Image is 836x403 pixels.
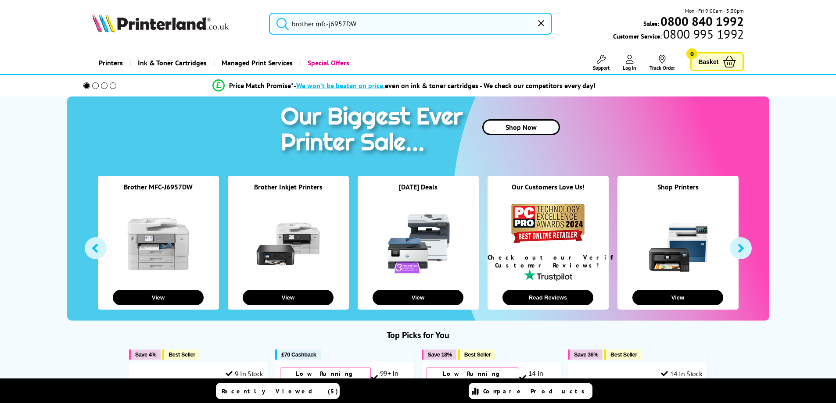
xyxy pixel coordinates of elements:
[72,78,737,93] li: modal_Promise
[276,96,472,165] img: printer sale
[281,351,316,358] span: £70 Cashback
[92,13,229,32] img: Printerland Logo
[613,30,744,40] span: Customer Service:
[604,350,642,360] button: Best Seller
[623,55,636,71] a: Log In
[632,290,723,305] button: View
[686,48,697,59] span: 0
[469,383,592,399] a: Compare Products
[617,182,739,202] div: Shop Printers
[660,13,744,29] b: 0800 840 1992
[269,13,552,35] input: Search produc
[371,369,409,386] div: 99+ In Stock
[422,350,456,360] button: Save 18%
[685,7,744,15] span: Mon - Fri 9:00am - 5:30pm
[488,253,609,269] div: Check out our Verified Customer Reviews!
[275,350,320,360] button: £70 Cashback
[568,350,603,360] button: Save 36%
[254,182,323,191] a: Brother Inkjet Printers
[213,52,299,74] a: Managed Print Services
[216,383,340,399] a: Recently Viewed (5)
[113,290,204,305] button: View
[428,351,452,358] span: Save 18%
[162,350,200,360] button: Best Seller
[92,13,258,34] a: Printerland Logo
[643,19,659,28] span: Sales:
[690,52,744,71] a: Basket 0
[662,30,744,38] span: 0800 995 1992
[483,387,589,395] span: Compare Products
[649,55,675,71] a: Track Order
[659,17,744,25] a: 0800 840 1992
[296,81,385,90] span: We won’t be beaten on price,
[226,369,263,378] div: 9 In Stock
[519,369,556,386] div: 14 In Stock
[299,52,356,74] a: Special Offers
[138,52,207,74] span: Ink & Toner Cartridges
[358,182,479,202] div: [DATE] Deals
[593,55,610,71] a: Support
[229,81,294,90] span: Price Match Promise*
[124,182,193,191] a: Brother MFC-J6957DW
[661,369,702,378] div: 14 In Stock
[294,81,596,90] div: - even on ink & toner cartridges - We check our competitors every day!
[280,367,371,388] div: Low Running Costs
[698,56,718,68] span: Basket
[623,64,636,71] span: Log In
[610,351,637,358] span: Best Seller
[135,351,156,358] span: Save 4%
[458,350,495,360] button: Best Seller
[373,290,463,305] button: View
[129,52,213,74] a: Ink & Toner Cartridges
[482,119,560,135] a: Shop Now
[593,64,610,71] span: Support
[92,52,129,74] a: Printers
[427,367,520,388] div: Low Running Costs
[464,351,491,358] span: Best Seller
[169,351,195,358] span: Best Seller
[222,387,338,395] span: Recently Viewed (5)
[129,350,161,360] button: Save 4%
[574,351,598,358] span: Save 36%
[502,290,593,305] button: Read Reviews
[243,290,334,305] button: View
[488,182,609,202] div: Our Customers Love Us!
